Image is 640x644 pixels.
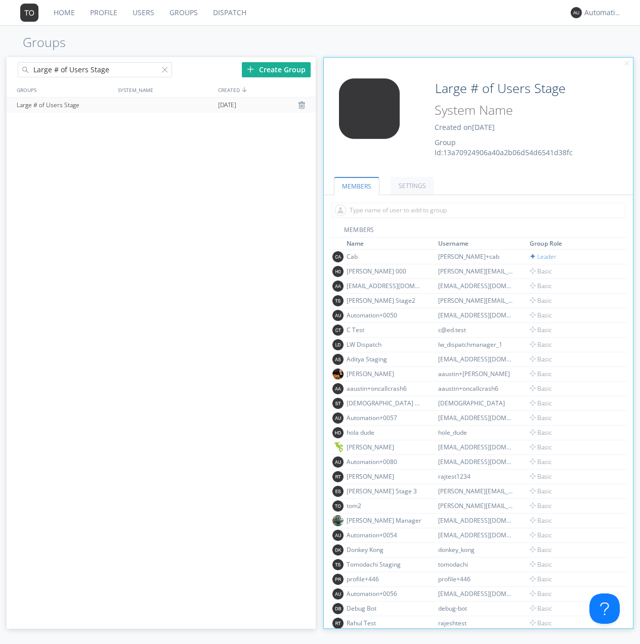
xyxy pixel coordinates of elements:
div: SYSTEM_NAME [115,82,216,97]
div: Automation+0050 [347,311,422,319]
img: cada21abab2f45a8aadceff203fa3660 [332,442,344,453]
span: Basic [530,501,552,510]
div: rajtest1234 [438,472,514,481]
span: Basic [530,516,552,525]
span: Basic [530,428,552,437]
div: Donkey Kong [347,545,422,554]
a: MEMBERS [334,177,379,195]
div: CREATED [216,82,317,97]
th: Toggle SortBy [528,238,616,250]
div: [PERSON_NAME][EMAIL_ADDRESS][DOMAIN_NAME] [438,487,514,495]
div: hola dude [347,428,422,437]
img: 373638.png [332,295,344,306]
div: aaustin+[PERSON_NAME] [438,370,514,378]
span: Basic [530,384,552,393]
div: [DEMOGRAPHIC_DATA] [438,399,514,407]
img: 373638.png [331,78,407,139]
div: [EMAIL_ADDRESS][DOMAIN_NAME] [438,457,514,466]
span: [DATE] [472,122,495,132]
div: Automation+0054 [347,531,422,539]
span: Basic [530,589,552,598]
img: 373638.png [332,559,344,570]
span: Basic [530,399,552,407]
img: 373638.png [571,7,582,18]
span: Basic [530,487,552,495]
img: 373638.png [332,603,344,614]
span: Basic [530,413,552,422]
div: [EMAIL_ADDRESS][DOMAIN_NAME] [438,531,514,539]
div: [PERSON_NAME] Manager [347,516,422,525]
img: 373638.png [332,588,344,600]
iframe: Toggle Customer Support [589,593,620,624]
div: [EMAIL_ADDRESS][DOMAIN_NAME] [438,355,514,363]
span: Basic [530,457,552,466]
span: Basic [530,340,552,349]
span: Basic [530,355,552,363]
span: Basic [530,472,552,481]
div: rajeshtest [438,619,514,627]
th: Toggle SortBy [437,238,528,250]
div: Automation+0056 [347,589,422,598]
img: 373638.png [332,354,344,365]
img: 373638.png [332,427,344,438]
div: aaustin+oncallcrash6 [438,384,514,393]
a: SETTINGS [391,177,434,195]
div: [EMAIL_ADDRESS][DOMAIN_NAME] [438,589,514,598]
input: Search groups [18,62,173,77]
img: 373638.png [332,383,344,394]
div: [PERSON_NAME] [347,472,422,481]
img: 373638.png [332,325,344,336]
div: Aditya Staging [347,355,422,363]
div: [EMAIL_ADDRESS][DOMAIN_NAME] [438,413,514,422]
span: [DATE] [218,98,236,113]
div: C Test [347,326,422,334]
img: 373638.png [332,281,344,292]
img: 373638.png [332,310,344,321]
div: Large # of Users Stage [14,98,114,113]
span: Basic [530,370,552,378]
div: debug-bot [438,604,514,613]
img: 373638.png [332,471,344,482]
div: [PERSON_NAME] [347,370,422,378]
span: Basic [530,282,552,290]
img: 373638.png [332,251,344,262]
div: Automation+0004 [584,8,622,18]
img: plus.svg [247,66,254,73]
div: GROUPS [14,82,113,97]
img: 373638.png [332,618,344,629]
span: Group Id: 13a70924906a40a2b06d54d6541d38fc [435,137,573,157]
div: Automation+0057 [347,413,422,422]
div: [PERSON_NAME] Stage 3 [347,487,422,495]
div: [PERSON_NAME][EMAIL_ADDRESS][DOMAIN_NAME] [438,267,514,275]
div: [DEMOGRAPHIC_DATA] Test [347,399,422,407]
div: [PERSON_NAME] Stage2 [347,296,422,305]
div: profile+446 [347,575,422,583]
span: Basic [530,311,552,319]
img: 373638.png [332,486,344,497]
div: MEMBERS [329,225,628,238]
div: tom2 [347,501,422,510]
div: LW Dispatch [347,340,422,349]
img: cancel.svg [623,60,630,67]
img: 373638.png [332,339,344,350]
div: Create Group [242,62,311,77]
img: 373638.png [332,398,344,409]
span: Basic [530,531,552,539]
img: 373638.png [332,500,344,512]
span: Leader [530,252,557,261]
div: hole_dude [438,428,514,437]
input: System Name [431,101,594,120]
div: tomodachi [438,560,514,569]
img: a3b7bcca2bcb45b99072d328b7ccb61c [332,369,344,380]
span: Basic [530,575,552,583]
div: lw_dispatchmanager_1 [438,340,514,349]
img: 373638.png [332,412,344,424]
div: c@ed.test [438,326,514,334]
div: Debug Bot [347,604,422,613]
div: Rahul Test [347,619,422,627]
span: Basic [530,443,552,451]
div: [PERSON_NAME][EMAIL_ADDRESS][DOMAIN_NAME] [438,296,514,305]
div: [EMAIL_ADDRESS][DOMAIN_NAME] [438,516,514,525]
div: [EMAIL_ADDRESS][DOMAIN_NAME] [438,311,514,319]
div: Tomodachi Staging [347,560,422,569]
